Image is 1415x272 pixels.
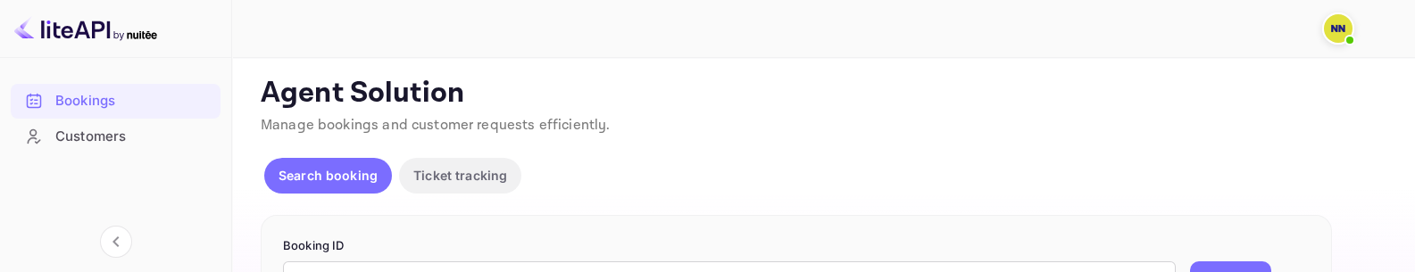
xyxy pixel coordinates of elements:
[100,226,132,258] button: Collapse navigation
[55,91,212,111] div: Bookings
[1324,14,1353,43] img: N/A N/A
[261,116,611,135] span: Manage bookings and customer requests efficiently.
[14,14,157,43] img: LiteAPI logo
[11,84,221,119] div: Bookings
[279,166,378,185] p: Search booking
[283,237,1310,255] p: Booking ID
[11,120,221,152] a: Customers
[55,127,212,147] div: Customers
[413,166,507,185] p: Ticket tracking
[11,84,221,117] a: Bookings
[261,76,1383,111] p: Agent Solution
[11,120,221,154] div: Customers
